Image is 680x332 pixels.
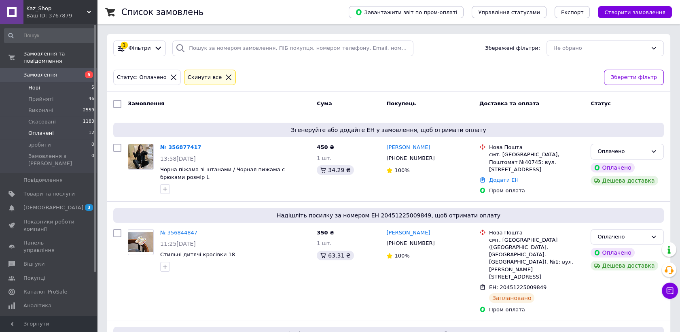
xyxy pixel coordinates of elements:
span: Зберегти фільтр [611,73,657,82]
a: Додати ЕН [489,177,519,183]
button: Створити замовлення [598,6,672,18]
span: Покупці [23,275,45,282]
span: Управління статусами [478,9,540,15]
div: Ваш ID: 3767879 [26,12,97,19]
span: 46 [89,96,94,103]
span: зробити [28,141,51,149]
img: Фото товару [128,232,153,252]
span: Збережені фільтри: [485,45,540,52]
div: смт. [GEOGRAPHIC_DATA] ([GEOGRAPHIC_DATA], [GEOGRAPHIC_DATA]. [GEOGRAPHIC_DATA]), №1: вул. [PERSO... [489,236,584,281]
a: Чорна піжама зі штанами / Чорная пижама с брюками розмір L [160,166,285,180]
a: № 356877417 [160,144,201,150]
div: Дешева доставка [591,176,658,185]
span: Скасовані [28,118,56,126]
button: Експорт [555,6,590,18]
span: Замовлення з [PERSON_NAME] [28,153,91,167]
span: Нові [28,84,40,92]
div: Оплачено [597,233,647,241]
span: Каталог ProSale [23,288,67,296]
a: Фото товару [128,144,154,170]
span: Замовлення [128,100,164,106]
span: Фільтри [129,45,151,52]
span: 0 [91,141,94,149]
div: 1 [121,42,128,49]
div: Пром-оплата [489,306,584,313]
div: Оплачено [591,248,634,258]
div: Заплановано [489,293,535,303]
span: Аналітика [23,302,51,309]
span: Покупець [386,100,416,106]
button: Зберегти фільтр [604,70,664,85]
span: Оплачені [28,130,54,137]
div: [PHONE_NUMBER] [385,238,436,249]
div: смт. [GEOGRAPHIC_DATA], Поштомат №40745: вул. [STREET_ADDRESS] [489,151,584,173]
div: Оплачено [597,147,647,156]
span: Надішліть посилку за номером ЕН 20451225009849, щоб отримати оплату [117,211,661,219]
span: 2559 [83,107,94,114]
div: Пром-оплата [489,187,584,194]
a: Фото товару [128,229,154,255]
span: [DEMOGRAPHIC_DATA] [23,204,83,211]
span: Виконані [28,107,53,114]
span: Прийняті [28,96,53,103]
a: Створити замовлення [590,9,672,15]
input: Пошук за номером замовлення, ПІБ покупця, номером телефону, Email, номером накладної [172,40,413,56]
button: Чат з покупцем [662,283,678,299]
div: Оплачено [591,163,634,172]
div: 63.31 ₴ [317,251,354,260]
button: Управління статусами [472,6,547,18]
span: 1 шт. [317,155,331,161]
a: [PERSON_NAME] [386,144,430,151]
div: Нова Пошта [489,229,584,236]
span: Товари та послуги [23,190,75,198]
span: 0 [91,153,94,167]
span: 11:25[DATE] [160,240,196,247]
span: Kaz_Shop [26,5,87,12]
div: [PHONE_NUMBER] [385,153,436,164]
h1: Список замовлень [121,7,203,17]
a: [PERSON_NAME] [386,229,430,237]
input: Пошук [4,28,95,43]
span: 350 ₴ [317,230,334,236]
span: Статус [591,100,611,106]
div: Дешева доставка [591,261,658,270]
a: Стильні дитячі кросівки 18 [160,251,235,258]
span: Замовлення та повідомлення [23,50,97,65]
div: Не обрано [553,44,647,53]
span: Замовлення [23,71,57,79]
span: Cума [317,100,332,106]
span: 13:58[DATE] [160,155,196,162]
a: № 356844847 [160,230,197,236]
img: Фото товару [128,144,153,169]
span: 100% [394,167,409,173]
span: Згенеруйте або додайте ЕН у замовлення, щоб отримати оплату [117,126,661,134]
span: 450 ₴ [317,144,334,150]
span: Створити замовлення [604,9,665,15]
span: 12 [89,130,94,137]
span: 100% [394,253,409,259]
div: 34.29 ₴ [317,165,354,175]
span: Завантажити звіт по пром-оплаті [355,9,457,16]
div: Статус: Оплачено [115,73,168,82]
span: Панель управління [23,239,75,254]
span: ЕН: 20451225009849 [489,284,547,290]
span: 3 [85,204,93,211]
span: Показники роботи компанії [23,218,75,233]
span: Експорт [561,9,584,15]
span: Відгуки [23,260,44,268]
span: Повідомлення [23,177,63,184]
span: 5 [85,71,93,78]
span: 5 [91,84,94,92]
div: Нова Пошта [489,144,584,151]
div: Cкинути все [186,73,224,82]
span: Доставка та оплата [479,100,539,106]
button: Завантажити звіт по пром-оплаті [349,6,464,18]
span: 1 шт. [317,240,331,246]
span: 1183 [83,118,94,126]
